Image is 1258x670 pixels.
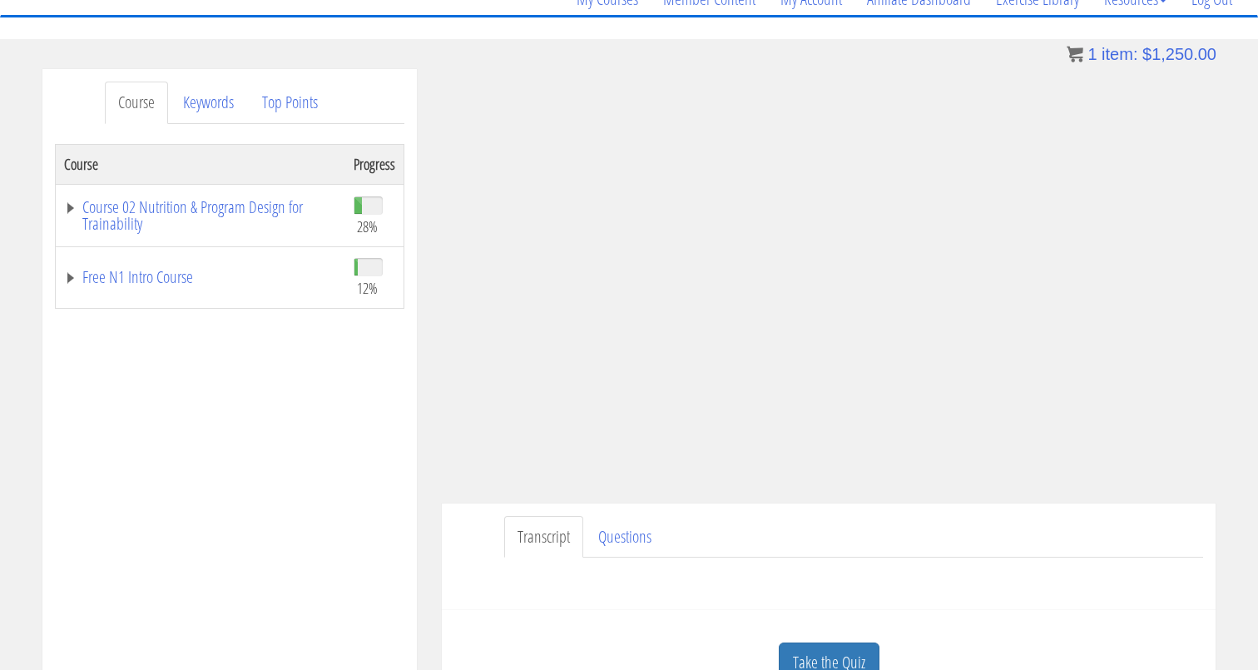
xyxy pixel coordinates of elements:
[345,144,404,184] th: Progress
[170,82,247,124] a: Keywords
[1142,45,1152,63] span: $
[56,144,346,184] th: Course
[1087,45,1097,63] span: 1
[357,217,378,236] span: 28%
[504,516,583,558] a: Transcript
[1142,45,1216,63] bdi: 1,250.00
[105,82,168,124] a: Course
[357,279,378,297] span: 12%
[1102,45,1137,63] span: item:
[249,82,331,124] a: Top Points
[64,199,337,232] a: Course 02 Nutrition & Program Design for Trainability
[64,269,337,285] a: Free N1 Intro Course
[1067,45,1216,63] a: 1 item: $1,250.00
[585,516,665,558] a: Questions
[1067,46,1083,62] img: icon11.png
